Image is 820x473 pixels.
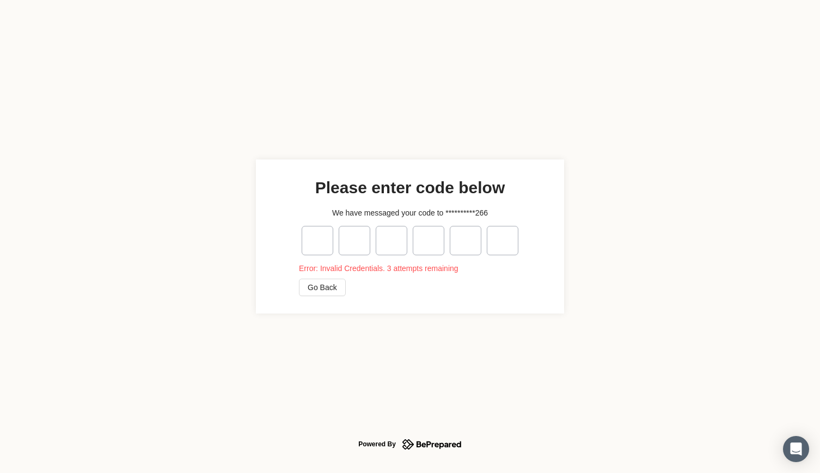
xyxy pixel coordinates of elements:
span: Go Back [308,281,337,293]
div: Powered By [358,438,396,451]
button: Go Back [299,279,346,296]
span: Error: Invalid Credentials. 3 attempts remaining [299,264,458,273]
h2: Please enter code below [315,177,505,199]
div: Open Intercom Messenger [783,436,809,462]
